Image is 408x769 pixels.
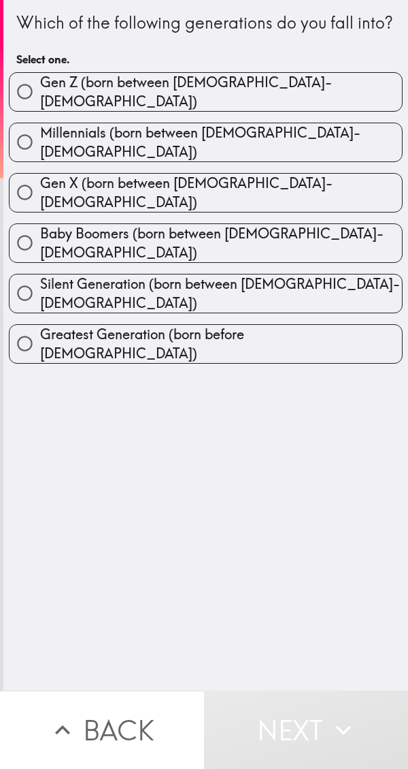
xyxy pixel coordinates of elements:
[40,325,402,363] span: Greatest Generation (born before [DEMOGRAPHIC_DATA])
[10,174,402,212] button: Gen X (born between [DEMOGRAPHIC_DATA]-[DEMOGRAPHIC_DATA])
[10,325,402,363] button: Greatest Generation (born before [DEMOGRAPHIC_DATA])
[40,274,402,313] span: Silent Generation (born between [DEMOGRAPHIC_DATA]-[DEMOGRAPHIC_DATA])
[40,123,402,161] span: Millennials (born between [DEMOGRAPHIC_DATA]-[DEMOGRAPHIC_DATA])
[10,73,402,111] button: Gen Z (born between [DEMOGRAPHIC_DATA]-[DEMOGRAPHIC_DATA])
[10,274,402,313] button: Silent Generation (born between [DEMOGRAPHIC_DATA]-[DEMOGRAPHIC_DATA])
[10,224,402,262] button: Baby Boomers (born between [DEMOGRAPHIC_DATA]-[DEMOGRAPHIC_DATA])
[40,224,402,262] span: Baby Boomers (born between [DEMOGRAPHIC_DATA]-[DEMOGRAPHIC_DATA])
[40,73,402,111] span: Gen Z (born between [DEMOGRAPHIC_DATA]-[DEMOGRAPHIC_DATA])
[16,12,395,35] div: Which of the following generations do you fall into?
[10,123,402,161] button: Millennials (born between [DEMOGRAPHIC_DATA]-[DEMOGRAPHIC_DATA])
[40,174,402,212] span: Gen X (born between [DEMOGRAPHIC_DATA]-[DEMOGRAPHIC_DATA])
[204,691,408,769] button: Next
[16,52,395,67] h6: Select one.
